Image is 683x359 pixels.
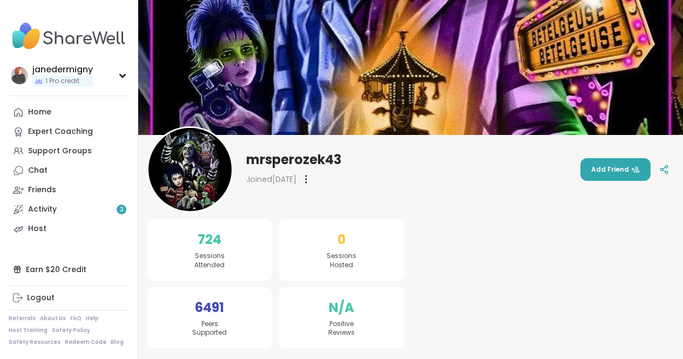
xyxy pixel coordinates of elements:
a: Logout [9,288,129,308]
div: Friends [28,185,56,195]
button: Add Friend [580,158,651,181]
span: N/A [329,298,354,317]
span: Peers Supported [192,320,227,338]
span: Sessions Hosted [327,252,356,270]
a: Friends [9,180,129,200]
span: 6491 [195,298,224,317]
span: 0 [337,230,346,249]
div: Activity [28,204,57,215]
div: Home [28,107,51,118]
a: Expert Coaching [9,122,129,141]
div: Chat [28,165,48,176]
span: 724 [198,230,221,249]
img: ShareWell Nav Logo [9,17,129,55]
a: FAQ [70,315,82,322]
span: 3 [120,205,124,214]
span: 1 Pro credit [45,77,79,86]
span: Joined [DATE] [246,174,296,185]
div: janedermigny [32,64,93,76]
a: Activity3 [9,200,129,219]
div: Expert Coaching [28,126,93,137]
a: Safety Resources [9,338,60,346]
img: mrsperozek43 [148,128,232,211]
a: Blog [111,338,124,346]
img: janedermigny [11,67,28,84]
div: Logout [27,293,55,303]
a: Host [9,219,129,239]
a: Help [86,315,99,322]
a: Redeem Code [65,338,106,346]
span: Sessions Attended [194,252,225,270]
div: Support Groups [28,146,92,157]
div: Host [28,223,46,234]
a: Home [9,103,129,122]
a: Support Groups [9,141,129,161]
a: Safety Policy [52,327,90,334]
a: Host Training [9,327,48,334]
div: Earn $20 Credit [9,260,129,279]
span: mrsperozek43 [246,151,341,168]
a: Referrals [9,315,36,322]
a: About Us [40,315,66,322]
span: Positive Reviews [328,320,355,338]
span: Add Friend [591,165,640,174]
a: Chat [9,161,129,180]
